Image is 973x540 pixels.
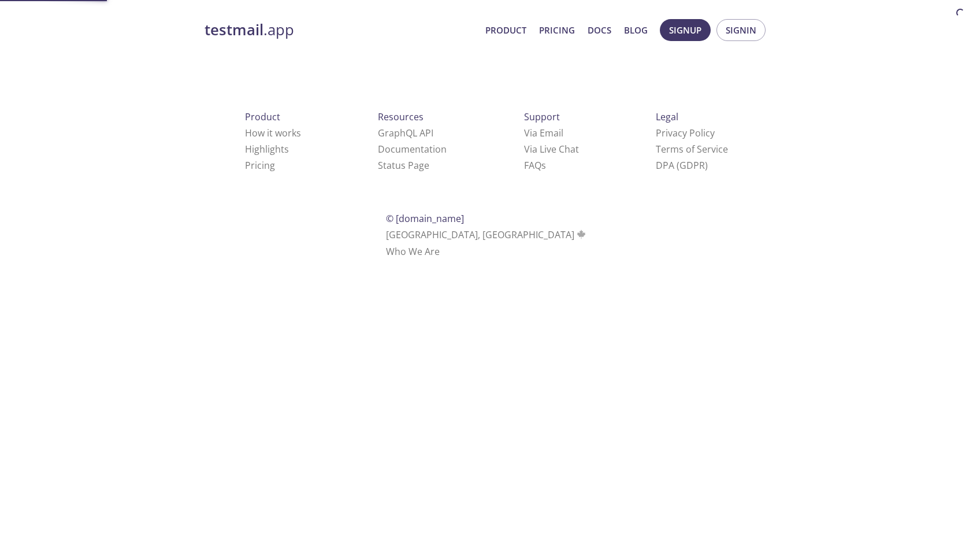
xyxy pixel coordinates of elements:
[378,159,429,172] a: Status Page
[386,245,440,258] a: Who We Are
[205,20,263,40] strong: testmail
[386,228,588,241] span: [GEOGRAPHIC_DATA], [GEOGRAPHIC_DATA]
[245,110,280,123] span: Product
[386,212,464,225] span: © [DOMAIN_NAME]
[245,159,275,172] a: Pricing
[716,19,766,41] button: Signin
[669,23,701,38] span: Signup
[726,23,756,38] span: Signin
[378,110,424,123] span: Resources
[485,23,526,38] a: Product
[656,127,715,139] a: Privacy Policy
[378,143,447,156] a: Documentation
[656,110,678,123] span: Legal
[245,127,301,139] a: How it works
[245,143,289,156] a: Highlights
[524,159,546,172] a: FAQ
[656,159,708,172] a: DPA (GDPR)
[205,20,476,40] a: testmail.app
[588,23,611,38] a: Docs
[524,127,563,139] a: Via Email
[524,143,579,156] a: Via Live Chat
[539,23,575,38] a: Pricing
[524,110,560,123] span: Support
[656,143,728,156] a: Terms of Service
[660,19,711,41] button: Signup
[541,159,546,172] span: s
[624,23,648,38] a: Blog
[378,127,433,139] a: GraphQL API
